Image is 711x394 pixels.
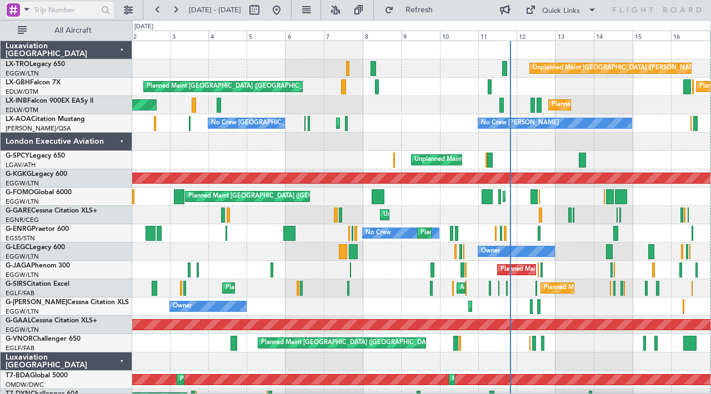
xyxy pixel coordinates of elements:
[6,79,61,86] a: LX-GBHFalcon 7X
[6,281,69,287] a: G-SIRSCitation Excel
[6,271,39,279] a: EGGW/LTN
[6,299,67,306] span: G-[PERSON_NAME]
[6,326,39,334] a: EGGW/LTN
[6,344,34,352] a: EGLF/FAB
[226,280,400,296] div: Planned Maint [GEOGRAPHIC_DATA] ([GEOGRAPHIC_DATA])
[188,188,363,205] div: Planned Maint [GEOGRAPHIC_DATA] ([GEOGRAPHIC_DATA])
[6,244,65,251] a: G-LEGCLegacy 600
[6,381,44,389] a: OMDW/DWC
[6,124,71,133] a: [PERSON_NAME]/QSA
[6,116,31,123] span: LX-AOA
[6,226,69,233] a: G-ENRGPraetor 600
[6,189,72,196] a: G-FOMOGlobal 6000
[6,317,97,324] a: G-GAALCessna Citation XLS+
[208,31,247,41] div: 4
[6,189,34,196] span: G-FOMO
[517,31,555,41] div: 12
[6,281,27,287] span: G-SIRS
[6,153,29,159] span: G-SPCY
[131,31,169,41] div: 2
[29,27,117,34] span: All Aircraft
[481,115,559,132] div: No Crew [PERSON_NAME]
[414,151,594,168] div: Unplanned Maint [GEOGRAPHIC_DATA] ([PERSON_NAME] Intl)
[170,31,208,41] div: 3
[500,261,675,278] div: Planned Maint [GEOGRAPHIC_DATA] ([GEOGRAPHIC_DATA])
[12,22,121,39] button: All Aircraft
[633,31,671,41] div: 15
[6,307,39,316] a: EGGW/LTN
[6,336,33,342] span: G-VNOR
[365,225,391,241] div: No Crew
[6,69,39,78] a: EGGW/LTN
[6,372,68,379] a: T7-BDAGlobal 5000
[286,31,324,41] div: 6
[6,79,30,86] span: LX-GBH
[6,299,129,306] a: G-[PERSON_NAME]Cessna Citation XLS
[460,280,544,296] div: AOG Maint [PERSON_NAME]
[211,115,336,132] div: No Crew [GEOGRAPHIC_DATA] (Dublin Intl)
[401,31,439,41] div: 9
[363,31,401,41] div: 8
[6,106,38,114] a: EDLW/DTM
[6,171,32,178] span: G-KGKG
[34,2,98,18] input: Trip Number
[420,225,595,241] div: Planned Maint [GEOGRAPHIC_DATA] ([GEOGRAPHIC_DATA])
[6,244,29,251] span: G-LEGC
[6,198,39,206] a: EGGW/LTN
[478,31,517,41] div: 11
[6,216,39,224] a: EGNR/CEG
[6,179,39,188] a: EGGW/LTN
[6,88,38,96] a: EDLW/DTM
[542,6,580,17] div: Quick Links
[6,336,81,342] a: G-VNORChallenger 650
[173,298,192,315] div: Owner
[6,61,29,68] span: LX-TRO
[6,262,70,269] a: G-JAGAPhenom 300
[396,6,443,14] span: Refresh
[324,31,362,41] div: 7
[594,31,632,41] div: 14
[440,31,478,41] div: 10
[671,31,709,41] div: 16
[6,61,65,68] a: LX-TROLegacy 650
[481,243,500,260] div: Owner
[379,1,446,19] button: Refresh
[6,372,30,379] span: T7-BDA
[6,98,93,104] a: LX-INBFalcon 900EX EASy II
[6,98,27,104] span: LX-INB
[6,153,65,159] a: G-SPCYLegacy 650
[6,116,85,123] a: LX-AOACitation Mustang
[147,78,332,95] div: Planned Maint [GEOGRAPHIC_DATA] ([GEOGRAPHIC_DATA] Intl)
[261,335,436,351] div: Planned Maint [GEOGRAPHIC_DATA] ([GEOGRAPHIC_DATA])
[472,298,647,315] div: Planned Maint [GEOGRAPHIC_DATA] ([GEOGRAPHIC_DATA])
[452,371,562,388] div: Planned Maint Dubai (Al Maktoum Intl)
[6,262,31,269] span: G-JAGA
[383,206,484,223] div: Unplanned Maint [PERSON_NAME]
[6,317,31,324] span: G-GAAL
[247,31,285,41] div: 5
[6,226,32,233] span: G-ENRG
[6,289,34,297] a: EGLF/FAB
[189,5,241,15] span: [DATE] - [DATE]
[6,161,36,169] a: LGAV/ATH
[6,208,31,214] span: G-GARE
[520,1,602,19] button: Quick Links
[6,171,67,178] a: G-KGKGLegacy 600
[6,208,97,214] a: G-GARECessna Citation XLS+
[6,234,35,243] a: EGSS/STN
[180,371,289,388] div: Planned Maint Dubai (Al Maktoum Intl)
[555,31,594,41] div: 13
[6,252,39,261] a: EGGW/LTN
[134,22,153,32] div: [DATE]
